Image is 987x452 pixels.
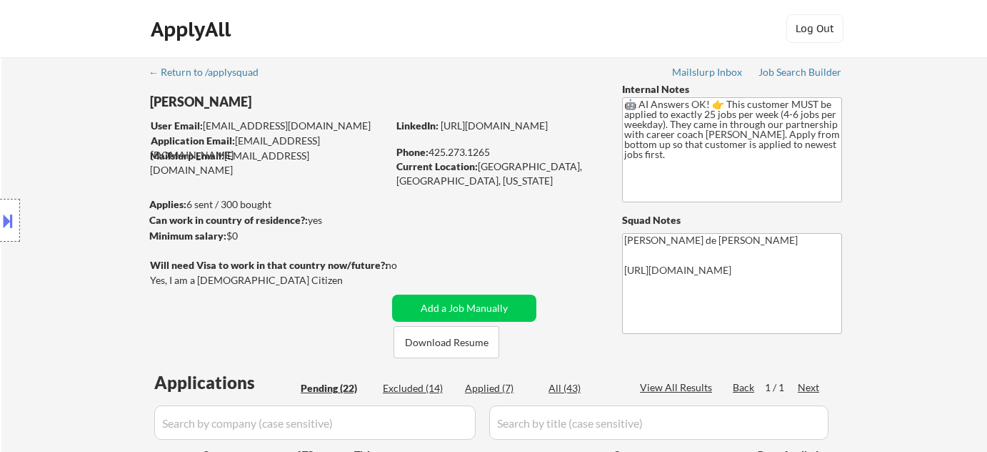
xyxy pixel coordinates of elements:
strong: Phone: [396,146,429,158]
div: 6 sent / 300 bought [149,197,387,212]
div: All (43) [548,381,620,395]
a: ← Return to /applysquad [149,67,272,81]
div: 425.273.1265 [396,145,598,159]
div: Yes, I am a [DEMOGRAPHIC_DATA] Citizen [150,273,391,288]
a: Mailslurp Inbox [672,67,743,81]
div: no [386,258,426,272]
div: ← Return to /applysquad [149,67,272,77]
input: Search by title (case sensitive) [489,406,828,440]
strong: Current Location: [396,160,478,172]
div: View All Results [640,380,716,395]
div: Back [733,380,756,395]
div: [EMAIL_ADDRESS][DOMAIN_NAME] [151,119,387,133]
div: yes [149,213,383,227]
div: Internal Notes [622,82,842,97]
div: [PERSON_NAME] [150,93,444,111]
strong: Will need Visa to work in that country now/future?: [150,259,388,271]
div: Applied (7) [465,381,536,395]
div: 1 / 1 [765,380,798,395]
div: Next [798,380,821,395]
a: Job Search Builder [758,67,842,81]
input: Search by company (case sensitive) [154,406,476,440]
div: Pending (22) [301,381,372,395]
div: Squad Notes [622,213,842,227]
div: [EMAIL_ADDRESS][DOMAIN_NAME] [150,149,387,177]
a: [URL][DOMAIN_NAME] [441,119,548,132]
div: Mailslurp Inbox [672,67,743,77]
button: Download Resume [394,326,499,358]
div: [EMAIL_ADDRESS][DOMAIN_NAME] [151,134,387,162]
div: Applications [154,374,296,391]
div: Excluded (14) [383,381,454,395]
div: ApplyAll [151,17,235,41]
button: Log Out [786,14,843,43]
button: Add a Job Manually [392,295,536,322]
strong: LinkedIn: [396,119,439,132]
div: Job Search Builder [758,67,842,77]
div: $0 [149,229,387,243]
div: [GEOGRAPHIC_DATA], [GEOGRAPHIC_DATA], [US_STATE] [396,159,598,187]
